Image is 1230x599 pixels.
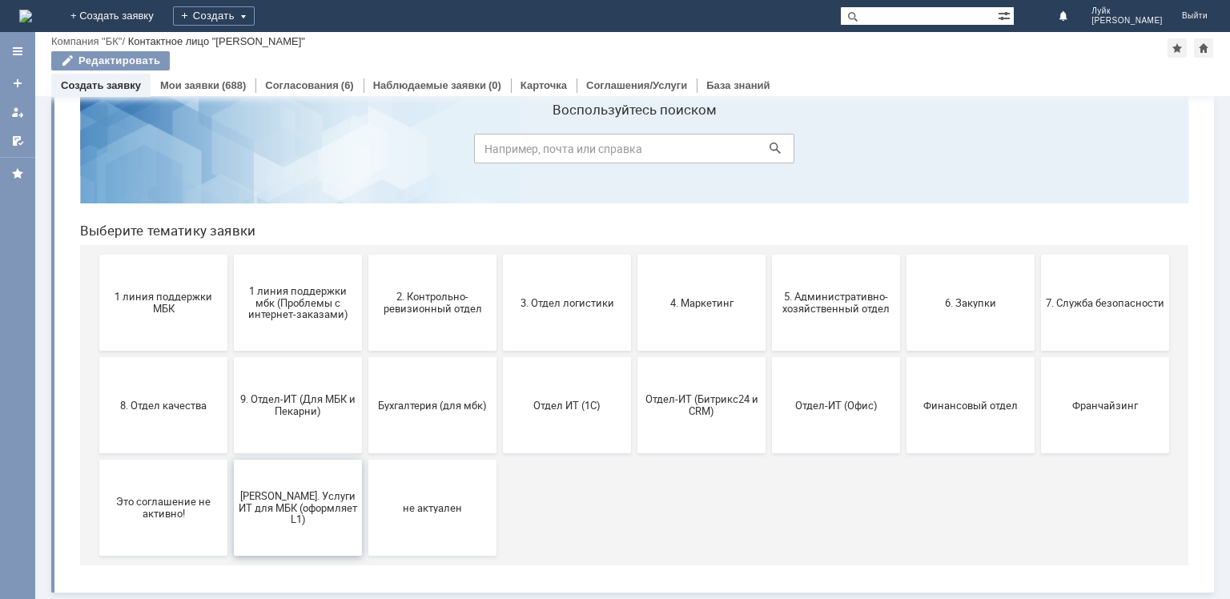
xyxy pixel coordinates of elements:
[301,397,429,493] button: не актуален
[844,234,963,246] span: 6. Закупки
[19,10,32,22] a: Перейти на домашнюю страницу
[979,234,1097,246] span: 7. Служба безопасности
[167,192,295,288] button: 1 линия поддержки мбк (Проблемы с интернет-заказами)
[167,295,295,391] button: 9. Отдел-ИТ (Для МБК и Пекарни)
[5,99,30,125] a: Мои заявки
[521,79,567,91] a: Карточка
[488,79,501,91] div: (0)
[37,433,155,457] span: Это соглашение не активно!
[575,234,693,246] span: 4. Маркетинг
[173,6,255,26] div: Создать
[306,439,424,451] span: не актуален
[171,331,290,355] span: 9. Отдел-ИТ (Для МБК и Пекарни)
[5,70,30,96] a: Создать заявку
[705,192,833,288] button: 5. Административно-хозяйственный отдел
[998,7,1014,22] span: Расширенный поиск
[160,79,219,91] a: Мои заявки
[974,192,1102,288] button: 7. Служба безопасности
[222,79,246,91] div: (688)
[301,295,429,391] button: Бухгалтерия (для мбк)
[706,79,770,91] a: База знаний
[974,295,1102,391] button: Франчайзинг
[32,295,160,391] button: 8. Отдел качества
[839,295,967,391] button: Финансовый отдел
[61,79,141,91] a: Создать заявку
[407,39,727,55] label: Воспользуйтесь поиском
[709,336,828,348] span: Отдел-ИТ (Офис)
[19,10,32,22] img: logo
[1168,38,1187,58] div: Добавить в избранное
[440,234,559,246] span: 3. Отдел логистики
[167,397,295,493] button: [PERSON_NAME]. Услуги ИТ для МБК (оформляет L1)
[301,192,429,288] button: 2. Контрольно-ревизионный отдел
[37,228,155,252] span: 1 линия поддержки МБК
[171,222,290,258] span: 1 линия поддержки мбк (Проблемы с интернет-заказами)
[440,336,559,348] span: Отдел ИТ (1С)
[32,397,160,493] button: Это соглашение не активно!
[51,35,128,47] div: /
[341,79,354,91] div: (6)
[5,128,30,154] a: Мои согласования
[306,336,424,348] span: Бухгалтерия (для мбк)
[13,160,1121,176] header: Выберите тематику заявки
[407,71,727,101] input: Например, почта или справка
[586,79,687,91] a: Соглашения/Услуги
[51,35,122,47] a: Компания "БК"
[37,336,155,348] span: 8. Отдел качества
[705,295,833,391] button: Отдел-ИТ (Офис)
[1194,38,1213,58] div: Сделать домашней страницей
[171,427,290,463] span: [PERSON_NAME]. Услуги ИТ для МБК (оформляет L1)
[128,35,305,47] div: Контактное лицо "[PERSON_NAME]"
[436,295,564,391] button: Отдел ИТ (1С)
[265,79,339,91] a: Согласования
[709,228,828,252] span: 5. Административно-хозяйственный отдел
[436,192,564,288] button: 3. Отдел логистики
[570,295,698,391] button: Отдел-ИТ (Битрикс24 и CRM)
[839,192,967,288] button: 6. Закупки
[373,79,486,91] a: Наблюдаемые заявки
[844,336,963,348] span: Финансовый отдел
[575,331,693,355] span: Отдел-ИТ (Битрикс24 и CRM)
[306,228,424,252] span: 2. Контрольно-ревизионный отдел
[570,192,698,288] button: 4. Маркетинг
[1091,16,1163,26] span: [PERSON_NAME]
[979,336,1097,348] span: Франчайзинг
[32,192,160,288] button: 1 линия поддержки МБК
[1091,6,1163,16] span: Луйк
